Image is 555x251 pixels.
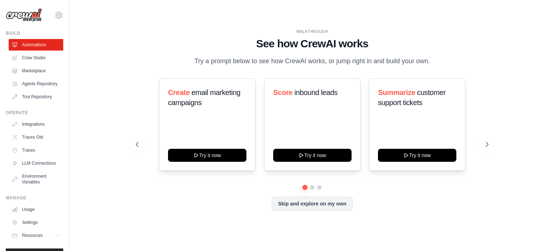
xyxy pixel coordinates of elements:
a: Traces Old [9,131,63,143]
span: email marketing campaigns [168,88,240,107]
span: Summarize [378,88,415,96]
a: Usage [9,204,63,215]
a: Crew Studio [9,52,63,64]
button: Try it now [378,149,456,162]
a: Integrations [9,118,63,130]
button: Try it now [168,149,246,162]
span: customer support tickets [378,88,446,107]
span: inbound leads [294,88,337,96]
img: Logo [6,8,42,22]
button: Resources [9,230,63,241]
a: Automations [9,39,63,51]
div: Build [6,30,63,36]
button: Try it now [273,149,352,162]
span: Score [273,88,293,96]
button: Skip and explore on my own [272,197,352,211]
a: Settings [9,217,63,228]
a: Marketplace [9,65,63,77]
a: LLM Connections [9,157,63,169]
span: Create [168,88,190,96]
div: Operate [6,110,63,116]
a: Tool Repository [9,91,63,103]
a: Traces [9,144,63,156]
p: Try a prompt below to see how CrewAI works, or jump right in and build your own. [191,56,434,66]
a: Agents Repository [9,78,63,90]
div: Manage [6,195,63,201]
a: Environment Variables [9,170,63,188]
span: Resources [22,233,43,238]
div: WALKTHROUGH [136,29,489,34]
h1: See how CrewAI works [136,37,489,50]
